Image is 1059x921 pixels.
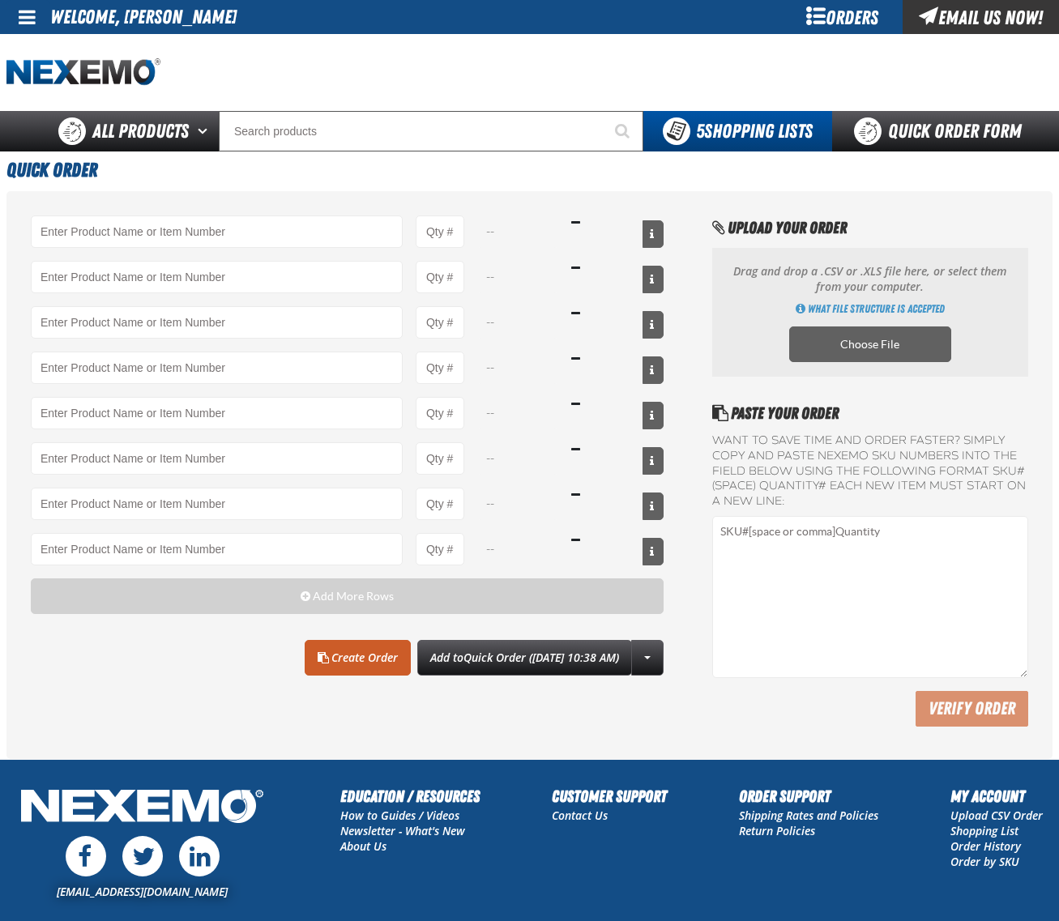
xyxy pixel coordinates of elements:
[313,590,394,603] span: Add More Rows
[31,533,403,565] : Product
[603,111,643,151] button: Start Searching
[31,488,403,520] : Product
[31,352,403,384] : Product
[950,808,1043,823] a: Upload CSV Order
[728,264,1012,295] p: Drag and drop a .CSV or .XLS file here, or select them from your computer.
[31,442,403,475] : Product
[739,823,815,838] a: Return Policies
[832,111,1052,151] a: Quick Order Form
[6,58,160,87] a: Home
[31,215,403,248] : Product
[416,488,464,520] input: Product Quantity
[416,261,464,293] input: Product Quantity
[643,311,664,339] button: View All Prices
[789,326,951,362] label: Choose CSV, XLSX or ODS file to import multiple products. Opens a popup
[340,838,386,854] a: About Us
[340,823,465,838] a: Newsletter - What's New
[31,261,403,293] : Product
[340,808,459,823] a: How to Guides / Videos
[696,120,813,143] span: Shopping Lists
[416,442,464,475] input: Product Quantity
[6,58,160,87] img: Nexemo logo
[416,352,464,384] input: Product Quantity
[16,784,268,832] img: Nexemo Logo
[739,808,878,823] a: Shipping Rates and Policies
[643,492,664,520] button: View All Prices
[340,784,480,808] h2: Education / Resources
[463,650,619,665] span: Quick Order ([DATE] 10:38 AM)
[31,578,664,614] button: Add More Rows
[696,120,704,143] strong: 5
[950,854,1019,869] a: Order by SKU
[416,215,464,248] input: Product Quantity
[739,784,878,808] h2: Order Support
[305,640,411,676] a: Create Order
[643,402,664,429] button: View All Prices
[712,433,1028,510] label: Want to save time and order faster? Simply copy and paste NEXEMO SKU numbers into the field below...
[92,117,189,146] span: All Products
[417,640,632,676] button: Add toQuick Order ([DATE] 10:38 AM)
[712,401,1028,425] h2: Paste Your Order
[416,306,464,339] input: Product Quantity
[950,784,1043,808] h2: My Account
[6,159,97,181] span: Quick Order
[631,640,664,676] a: More Actions
[712,215,1028,240] h2: Upload Your Order
[643,356,664,384] button: View All Prices
[416,397,464,429] input: Product Quantity
[643,266,664,293] button: View All Prices
[57,884,228,899] a: [EMAIL_ADDRESS][DOMAIN_NAME]
[31,397,403,429] : Product
[430,650,619,665] span: Add to
[643,220,664,248] button: View All Prices
[643,111,832,151] button: You have 5 Shopping Lists. Open to view details
[552,808,608,823] a: Contact Us
[950,838,1021,854] a: Order History
[31,306,403,339] : Product
[950,823,1018,838] a: Shopping List
[552,784,667,808] h2: Customer Support
[192,111,219,151] button: Open All Products pages
[219,111,643,151] input: Search
[796,301,945,317] a: Get Directions of how to import multiple products using an CSV, XLSX or ODS file. Opens a popup
[416,533,464,565] input: Product Quantity
[643,447,664,475] button: View All Prices
[643,538,664,565] button: View All Prices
